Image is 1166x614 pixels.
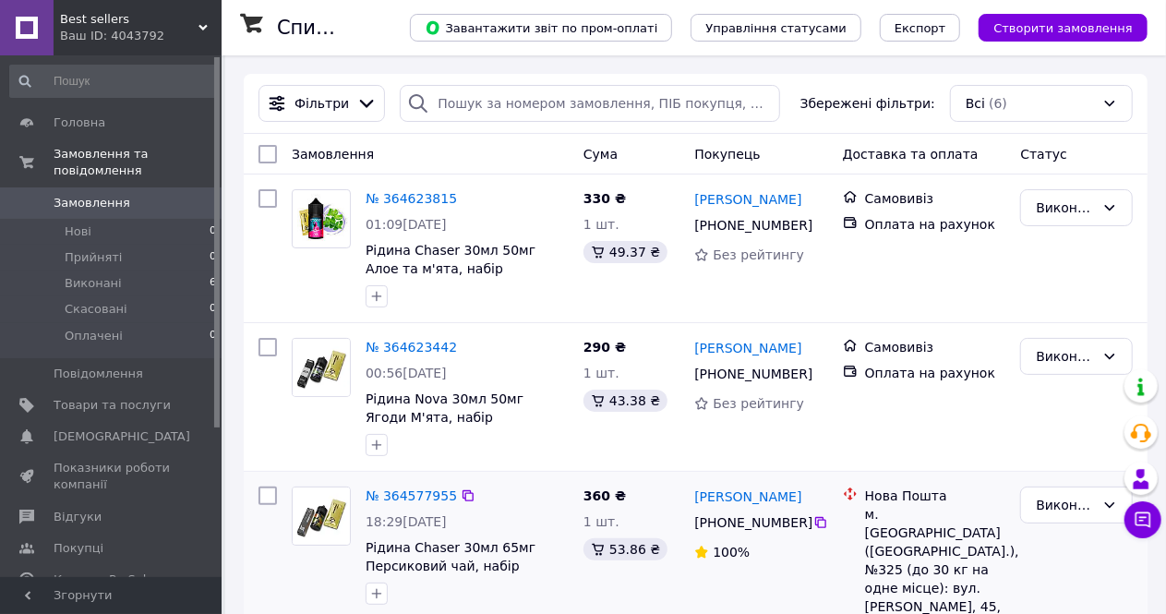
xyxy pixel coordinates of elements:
span: Завантажити звіт по пром-оплаті [425,19,657,36]
button: Завантажити звіт по пром-оплаті [410,14,672,42]
span: 290 ₴ [583,340,626,355]
span: Статус [1020,147,1067,162]
span: Best sellers [60,11,198,28]
div: Самовивіз [865,189,1006,208]
a: Фото товару [292,487,351,546]
span: Доставка та оплата [843,147,979,162]
div: 49.37 ₴ [583,241,667,263]
span: 6 [210,275,216,292]
input: Пошук за номером замовлення, ПІБ покупця, номером телефону, Email, номером накладної [400,85,780,122]
span: Товари та послуги [54,397,171,414]
button: Чат з покупцем [1124,501,1161,538]
span: Покупець [694,147,760,162]
span: 00:56[DATE] [366,366,447,380]
div: Оплата на рахунок [865,215,1006,234]
div: Ваш ID: 4043792 [60,28,222,44]
span: Головна [54,114,105,131]
img: Фото товару [293,194,350,244]
span: Замовлення та повідомлення [54,146,222,179]
span: Збережені фільтри: [800,94,935,113]
span: Створити замовлення [993,21,1133,35]
span: Cума [583,147,618,162]
div: Нова Пошта [865,487,1006,505]
img: Фото товару [293,488,350,545]
span: Каталог ProSale [54,572,153,588]
h1: Список замовлень [277,17,464,39]
span: 100% [713,545,750,560]
a: № 364577955 [366,488,457,503]
div: Оплата на рахунок [865,364,1006,382]
span: Прийняті [65,249,122,266]
div: 43.38 ₴ [583,390,667,412]
a: № 364623442 [366,340,457,355]
span: Нові [65,223,91,240]
span: Фільтри [295,94,349,113]
div: 53.86 ₴ [583,538,667,560]
span: 01:09[DATE] [366,217,447,232]
a: Рідина Chaser 30мл 50мг Алое та м'ята, набір компонентів для змішування заправки, жижі, для под с... [366,243,564,331]
span: Замовлення [292,147,374,162]
span: (6) [989,96,1007,111]
a: Рідина Nova 30мл 50мг Ягоди М'ята, набір компонентів для змішування заправки, жижі, для под систе... [366,391,564,480]
span: Без рейтингу [713,247,804,262]
a: [PERSON_NAME] [694,488,801,506]
span: Відгуки [54,509,102,525]
span: Показники роботи компанії [54,460,171,493]
span: 0 [210,301,216,318]
span: 0 [210,249,216,266]
span: Без рейтингу [713,396,804,411]
span: Покупці [54,540,103,557]
a: [PERSON_NAME] [694,190,801,209]
span: Експорт [895,21,946,35]
span: Управління статусами [705,21,847,35]
span: 0 [210,223,216,240]
span: 0 [210,328,216,344]
span: Повідомлення [54,366,143,382]
img: Фото товару [293,339,350,396]
span: Скасовані [65,301,127,318]
span: 1 шт. [583,514,619,529]
span: 330 ₴ [583,191,626,206]
button: Експорт [880,14,961,42]
div: Виконано [1036,198,1095,218]
span: 1 шт. [583,217,619,232]
div: Виконано [1036,495,1095,515]
span: Всі [966,94,985,113]
div: [PHONE_NUMBER] [691,212,813,238]
span: 18:29[DATE] [366,514,447,529]
span: Замовлення [54,195,130,211]
span: 1 шт. [583,366,619,380]
a: Фото товару [292,189,351,248]
a: Створити замовлення [960,19,1148,34]
button: Управління статусами [691,14,861,42]
a: Фото товару [292,338,351,397]
button: Створити замовлення [979,14,1148,42]
div: Виконано [1036,346,1095,367]
div: [PHONE_NUMBER] [691,510,813,536]
a: № 364623815 [366,191,457,206]
span: Виконані [65,275,122,292]
span: [DEMOGRAPHIC_DATA] [54,428,190,445]
a: [PERSON_NAME] [694,339,801,357]
div: [PHONE_NUMBER] [691,361,813,387]
span: 360 ₴ [583,488,626,503]
div: Самовивіз [865,338,1006,356]
span: Оплачені [65,328,123,344]
input: Пошук [9,65,218,98]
